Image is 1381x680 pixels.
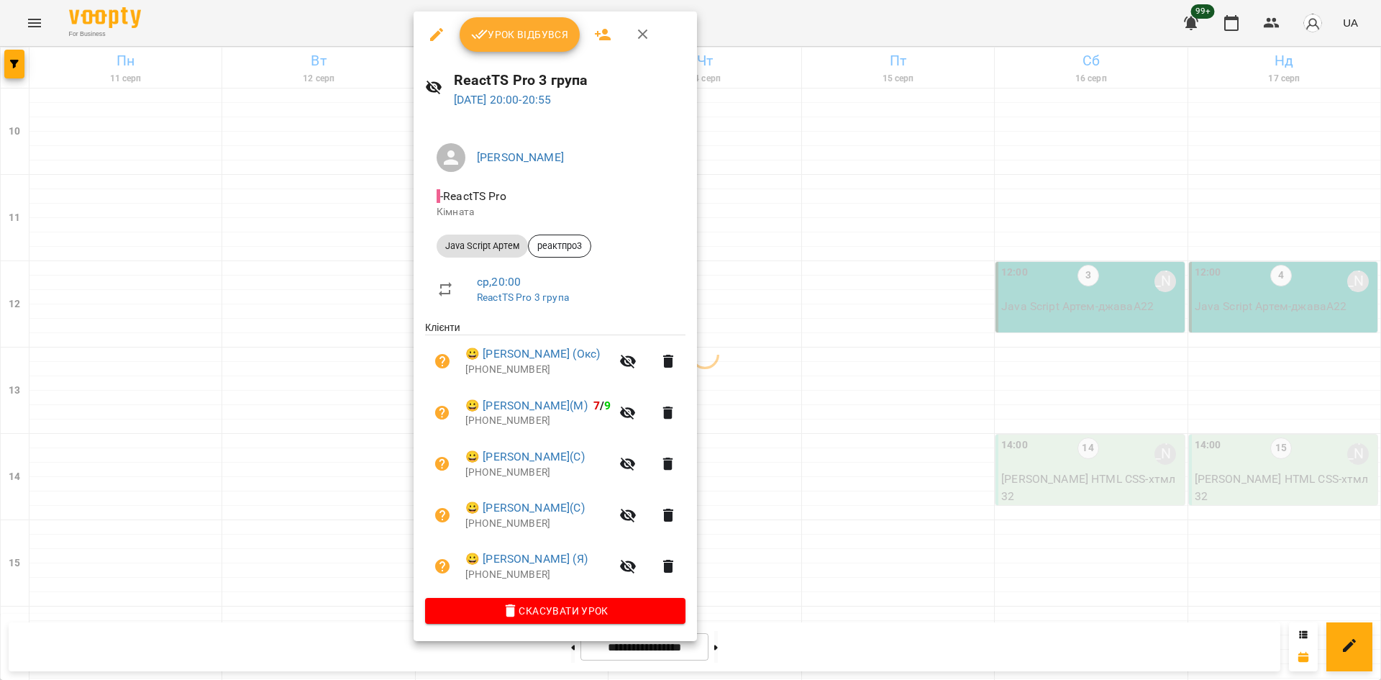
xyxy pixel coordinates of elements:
p: [PHONE_NUMBER] [465,414,611,428]
a: 😀 [PERSON_NAME](С) [465,499,585,517]
div: реактпро3 [528,235,591,258]
p: [PHONE_NUMBER] [465,466,611,480]
p: [PHONE_NUMBER] [465,517,611,531]
a: [PERSON_NAME] [477,150,564,164]
button: Скасувати Урок [425,598,685,624]
span: - ReactTS Pro [437,189,509,203]
p: [PHONE_NUMBER] [465,363,611,377]
a: [DATE] 20:00-20:55 [454,93,552,106]
span: Java Script Артем [437,240,528,253]
h6: ReactTS Pro 3 група [454,69,685,91]
p: [PHONE_NUMBER] [465,568,611,582]
button: Візит ще не сплачено. Додати оплату? [425,447,460,481]
button: Візит ще не сплачено. Додати оплату? [425,549,460,584]
button: Візит ще не сплачено. Додати оплату? [425,344,460,378]
p: Кімната [437,205,674,219]
a: 😀 [PERSON_NAME] (Окс) [465,345,600,363]
b: / [593,399,611,412]
a: 😀 [PERSON_NAME](С) [465,448,585,466]
button: Візит ще не сплачено. Додати оплату? [425,498,460,532]
a: ReactTS Pro 3 група [477,291,569,303]
button: Урок відбувся [460,17,580,52]
button: Візит ще не сплачено. Додати оплату? [425,396,460,430]
a: ср , 20:00 [477,275,521,289]
span: 9 [604,399,611,412]
a: 😀 [PERSON_NAME] (Я) [465,550,588,568]
span: реактпро3 [529,240,591,253]
span: 7 [593,399,600,412]
a: 😀 [PERSON_NAME](М) [465,397,588,414]
ul: Клієнти [425,320,685,597]
span: Урок відбувся [471,26,569,43]
span: Скасувати Урок [437,602,674,620]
